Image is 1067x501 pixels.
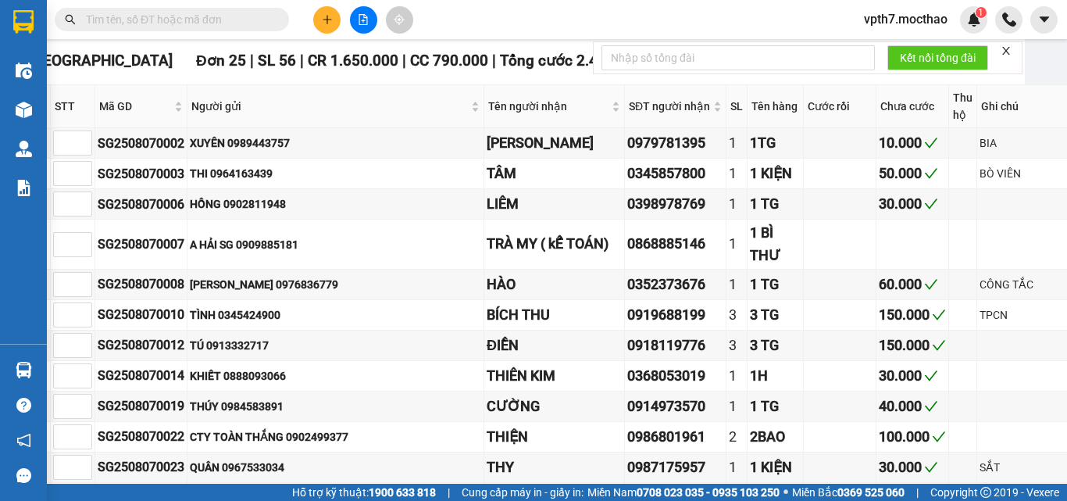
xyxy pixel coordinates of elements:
[95,300,187,331] td: SG2508070010
[625,422,726,453] td: 0986801961
[924,166,938,181] span: check
[487,335,622,356] div: ĐIỀN
[879,274,946,295] div: 60.000
[51,85,95,128] th: STT
[196,52,246,70] span: Đơn 25
[98,234,184,254] div: SG2508070007
[729,274,744,295] div: 1
[402,52,406,70] span: |
[949,85,977,128] th: Thu hộ
[16,180,32,196] img: solution-icon
[804,85,876,128] th: Cước rồi
[627,426,723,448] div: 0986801961
[462,484,583,501] span: Cung cấp máy in - giấy in:
[587,484,780,501] span: Miền Nam
[900,49,976,66] span: Kết nối tổng đài
[484,159,625,189] td: TÂM
[488,98,608,115] span: Tên người nhận
[625,331,726,361] td: 0918119776
[190,337,481,354] div: TÚ 0913332717
[487,274,622,295] div: HÀO
[410,52,488,70] span: CC 790.000
[190,134,481,152] div: XUYÊN 0989443757
[358,14,369,25] span: file-add
[750,132,801,154] div: 1TG
[300,52,304,70] span: |
[1001,45,1012,56] span: close
[190,276,481,293] div: [PERSON_NAME] 0976836779
[967,13,981,27] img: icon-new-feature
[932,308,946,322] span: check
[484,453,625,483] td: THY
[625,361,726,392] td: 0368053019
[487,304,622,326] div: BÍCH THU
[932,430,946,444] span: check
[625,453,726,483] td: 0987175957
[98,305,184,324] div: SG2508070010
[190,195,481,213] div: HỒNG 0902811948
[487,233,622,255] div: TRÀ MY ( kẾ TOÁN)
[851,9,960,29] span: vpth7.mocthao
[729,132,744,154] div: 1
[879,335,946,356] div: 150.000
[386,6,413,34] button: aim
[924,197,938,211] span: check
[487,395,622,417] div: CƯỜNG
[65,14,76,25] span: search
[924,277,938,292] span: check
[750,456,801,478] div: 1 KIỆN
[95,361,187,392] td: SG2508070014
[879,395,946,417] div: 40.000
[625,300,726,331] td: 0919688199
[13,10,34,34] img: logo-vxr
[487,426,622,448] div: THIỆN
[98,274,184,294] div: SG2508070008
[876,85,949,128] th: Chưa cước
[750,274,801,295] div: 1 TG
[308,52,398,70] span: CR 1.650.000
[484,300,625,331] td: BÍCH THU
[394,14,405,25] span: aim
[625,189,726,220] td: 0398978769
[625,159,726,189] td: 0345857800
[792,484,905,501] span: Miền Bắc
[250,52,254,70] span: |
[750,426,801,448] div: 2BAO
[98,134,184,153] div: SG2508070002
[627,132,723,154] div: 0979781395
[95,189,187,220] td: SG2508070006
[729,456,744,478] div: 1
[750,365,801,387] div: 1H
[292,484,436,501] span: Hỗ trợ kỹ thuật:
[448,484,450,501] span: |
[601,45,875,70] input: Nhập số tổng đài
[492,52,496,70] span: |
[16,398,31,413] span: question-circle
[932,338,946,352] span: check
[190,236,481,253] div: A HẢI SG 0909885181
[487,193,622,215] div: LIÊM
[879,456,946,478] div: 30.000
[627,395,723,417] div: 0914973570
[750,395,801,417] div: 1 TG
[190,398,481,415] div: THÚY 0984583891
[95,128,187,159] td: SG2508070002
[484,331,625,361] td: ĐIỀN
[86,11,270,28] input: Tìm tên, số ĐT hoặc mã đơn
[916,484,919,501] span: |
[98,396,184,416] div: SG2508070019
[484,220,625,270] td: TRÀ MY ( kẾ TOÁN)
[729,426,744,448] div: 2
[750,304,801,326] div: 3 TG
[369,486,436,499] strong: 1900 633 818
[887,45,988,70] button: Kết nối tổng đài
[625,270,726,300] td: 0352373676
[627,304,723,326] div: 0919688199
[879,426,946,448] div: 100.000
[924,369,938,383] span: check
[879,132,946,154] div: 10.000
[484,422,625,453] td: THIỆN
[729,365,744,387] div: 1
[976,7,987,18] sup: 1
[190,428,481,446] div: CTY TOÀN THẮNG 0902499377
